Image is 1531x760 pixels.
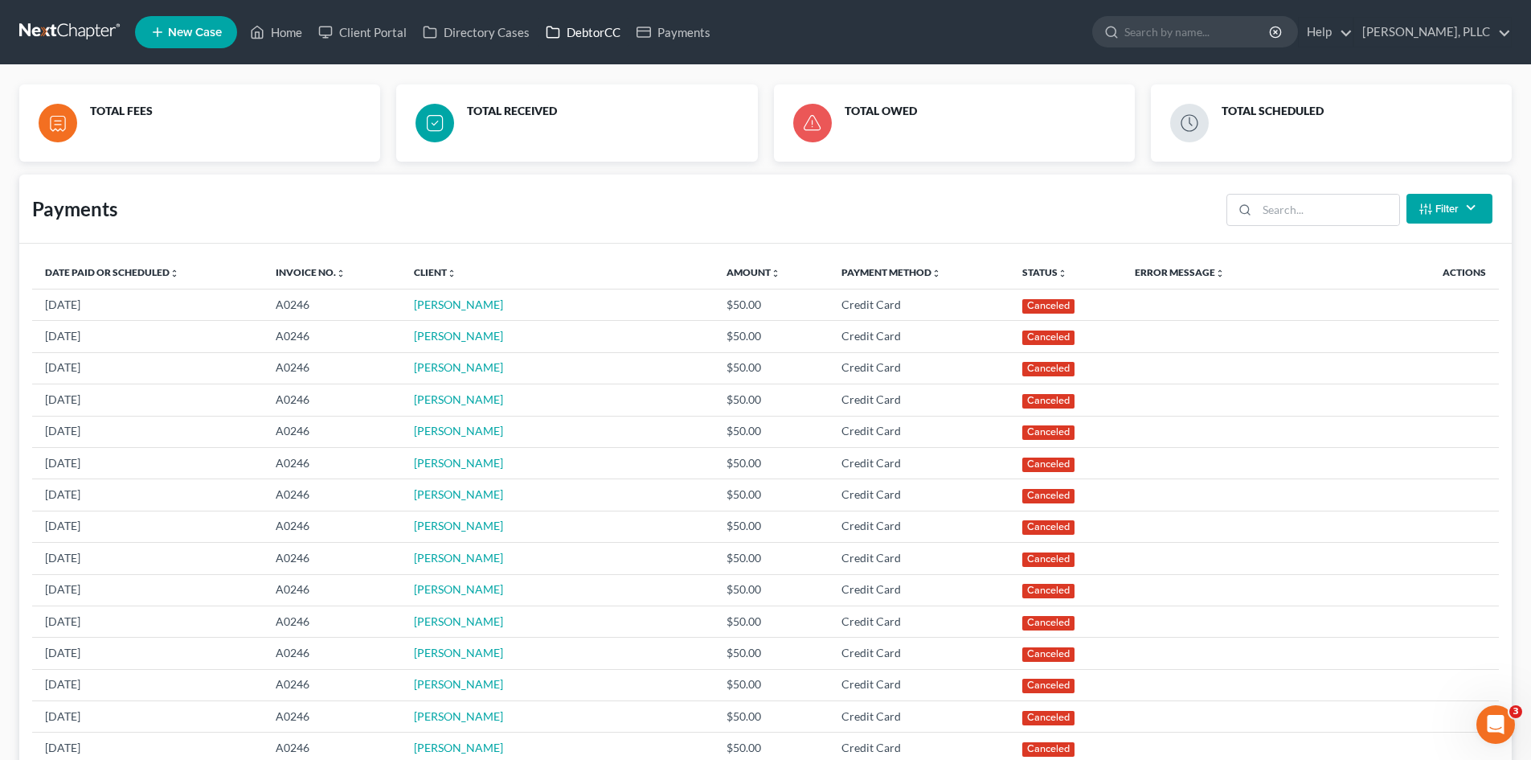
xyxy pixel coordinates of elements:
[32,606,263,637] td: [DATE]
[1022,489,1075,503] div: Canceled
[829,321,1009,352] td: Credit Card
[1022,394,1075,409] div: Canceled
[1022,647,1075,662] div: Canceled
[1257,195,1399,225] input: Search...
[829,384,1009,416] td: Credit Card
[1022,679,1075,693] div: Canceled
[170,269,179,278] i: unfold_more
[32,638,263,669] td: [DATE]
[414,392,503,406] a: [PERSON_NAME]
[714,511,829,542] td: $50.00
[447,269,456,278] i: unfold_more
[467,104,751,119] div: TOTAL RECEIVED
[415,104,454,142] img: icon-check-083e517794b2d0c9857e4f635ab0b7af2d0c08d6536bacabfc8e022616abee0b.svg
[714,321,829,352] td: $50.00
[263,352,401,384] td: A0246
[336,269,346,278] i: unfold_more
[1509,705,1522,718] span: 3
[414,614,503,628] a: [PERSON_NAME]
[714,479,829,511] td: $50.00
[310,18,415,47] a: Client Portal
[1022,742,1075,757] div: Canceled
[263,384,401,416] td: A0246
[829,447,1009,479] td: Credit Card
[714,384,829,416] td: $50.00
[39,104,77,142] img: icon-file-b29cf8da5eedfc489a46aaea687006073f244b5a23b9e007f89f024b0964413f.svg
[714,543,829,574] td: $50.00
[1170,104,1209,142] img: icon-clock-d73164eb2ae29991c6cfd87df313ee0fe99a8f842979cbe5c34fb2ad7dc89896.svg
[714,638,829,669] td: $50.00
[1022,584,1075,598] div: Canceled
[168,27,222,39] span: New Case
[628,18,718,47] a: Payments
[1022,711,1075,725] div: Canceled
[276,266,346,278] a: Invoice No.unfold_more
[1022,362,1075,376] div: Canceled
[714,606,829,637] td: $50.00
[263,606,401,637] td: A0246
[727,266,780,278] a: Amountunfold_more
[263,574,401,606] td: A0246
[32,543,263,574] td: [DATE]
[1299,18,1353,47] a: Help
[1022,520,1075,535] div: Canceled
[32,384,263,416] td: [DATE]
[1222,104,1505,119] div: TOTAL SCHEDULED
[414,519,503,532] a: [PERSON_NAME]
[32,289,263,320] td: [DATE]
[32,511,263,542] td: [DATE]
[829,416,1009,447] td: Credit Card
[829,606,1009,637] td: Credit Card
[263,638,401,669] td: A0246
[829,701,1009,733] td: Credit Card
[1215,269,1225,278] i: unfold_more
[829,289,1009,320] td: Credit Card
[414,646,503,659] a: [PERSON_NAME]
[414,582,503,596] a: [PERSON_NAME]
[845,104,1128,119] div: TOTAL OWED
[1022,266,1067,278] a: Statusunfold_more
[714,574,829,606] td: $50.00
[1124,17,1271,47] input: Search by name...
[829,479,1009,511] td: Credit Card
[931,269,941,278] i: unfold_more
[1476,705,1515,744] iframe: Intercom live chat
[45,266,179,278] a: Date Paid or Scheduledunfold_more
[1135,266,1225,278] a: Error Messageunfold_more
[1022,616,1075,631] div: Canceled
[829,574,1009,606] td: Credit Card
[714,289,829,320] td: $50.00
[829,543,1009,574] td: Credit Card
[263,416,401,447] td: A0246
[1058,269,1067,278] i: unfold_more
[1022,299,1075,314] div: Canceled
[263,669,401,700] td: A0246
[263,289,401,320] td: A0246
[538,18,628,47] a: DebtorCC
[414,456,503,470] a: [PERSON_NAME]
[1022,553,1075,567] div: Canceled
[414,298,503,311] a: [PERSON_NAME]
[263,701,401,733] td: A0246
[32,352,263,384] td: [DATE]
[414,677,503,691] a: [PERSON_NAME]
[414,266,456,278] a: Clientunfold_more
[771,269,780,278] i: unfold_more
[714,352,829,384] td: $50.00
[841,266,941,278] a: Payment Methodunfold_more
[263,321,401,352] td: A0246
[414,709,503,723] a: [PERSON_NAME]
[414,424,503,438] a: [PERSON_NAME]
[263,511,401,542] td: A0246
[32,196,117,222] div: Payments
[414,329,503,343] a: [PERSON_NAME]
[263,447,401,479] td: A0246
[829,669,1009,700] td: Credit Card
[714,447,829,479] td: $50.00
[1022,331,1075,345] div: Canceled
[414,360,503,374] a: [PERSON_NAME]
[32,447,263,479] td: [DATE]
[242,18,310,47] a: Home
[32,321,263,352] td: [DATE]
[414,487,503,501] a: [PERSON_NAME]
